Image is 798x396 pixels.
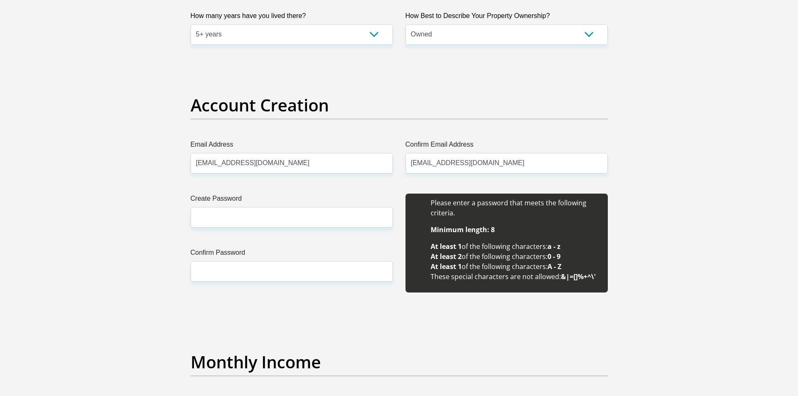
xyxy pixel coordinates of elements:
li: of the following characters: [431,261,599,272]
label: Confirm Email Address [405,140,608,153]
label: Create Password [191,194,393,207]
label: How many years have you lived there? [191,11,393,24]
h2: Account Creation [191,95,608,115]
input: Email Address [191,153,393,173]
input: Confirm Password [191,261,393,282]
b: At least 1 [431,242,462,251]
input: Confirm Email Address [405,153,608,173]
li: of the following characters: [431,251,599,261]
b: 0 - 9 [547,252,560,261]
b: At least 1 [431,262,462,271]
li: Please enter a password that meets the following criteria. [431,198,599,218]
li: of the following characters: [431,241,599,251]
b: a - z [547,242,560,251]
label: How Best to Describe Your Property Ownership? [405,11,608,24]
b: A - Z [547,262,561,271]
input: Create Password [191,207,393,228]
b: &|=[]%+^\' [561,272,596,281]
b: At least 2 [431,252,462,261]
select: Please select a value [405,24,608,45]
label: Email Address [191,140,393,153]
label: Confirm Password [191,248,393,261]
b: Minimum length: 8 [431,225,495,234]
h2: Monthly Income [191,352,608,372]
li: These special characters are not allowed: [431,272,599,282]
select: Please select a value [191,24,393,45]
